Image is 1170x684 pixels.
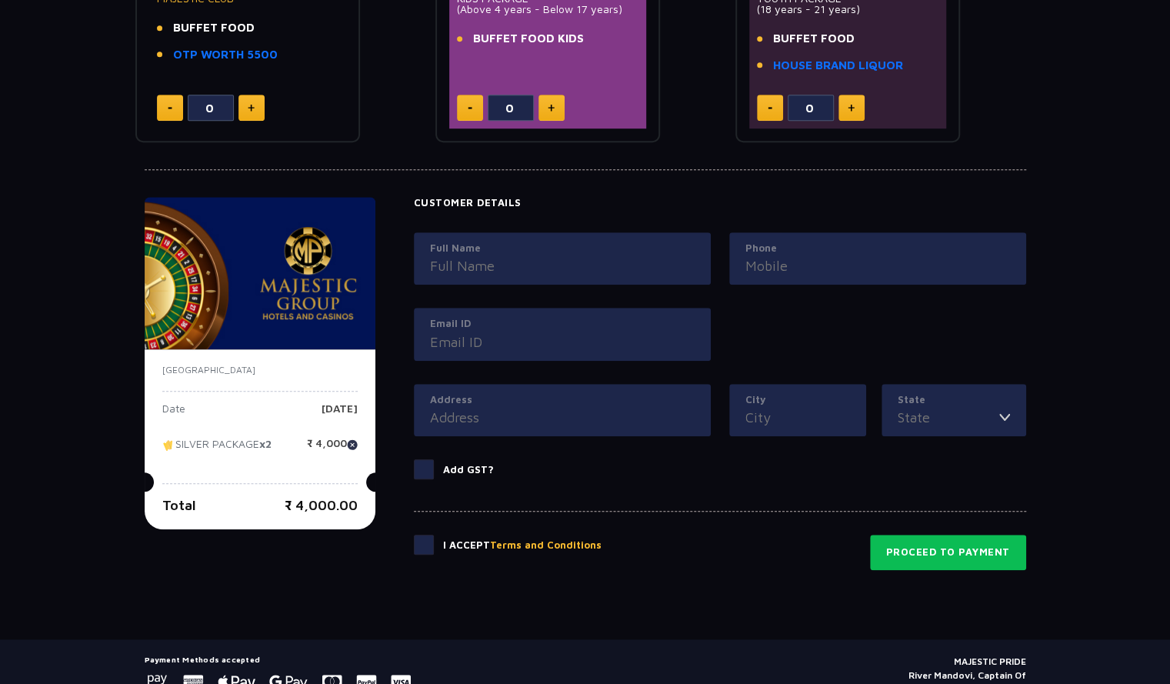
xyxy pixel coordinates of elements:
[473,30,584,48] span: BUFFET FOOD KIDS
[745,407,850,428] input: City
[898,407,999,428] input: State
[322,403,358,426] p: [DATE]
[259,437,272,450] strong: x2
[757,4,939,15] p: (18 years - 21 years)
[468,107,472,109] img: minus
[173,46,278,64] a: OTP WORTH 5500
[430,241,695,256] label: Full Name
[248,104,255,112] img: plus
[430,332,695,352] input: Email ID
[162,438,272,461] p: SILVER PACKAGE
[168,107,172,109] img: minus
[307,438,358,461] p: ₹ 4,000
[745,392,850,408] label: City
[430,316,695,332] label: Email ID
[773,57,903,75] a: HOUSE BRAND LIQUOR
[173,19,255,37] span: BUFFET FOOD
[162,363,358,377] p: [GEOGRAPHIC_DATA]
[162,403,185,426] p: Date
[145,655,411,664] h5: Payment Methods accepted
[490,538,602,553] button: Terms and Conditions
[457,4,639,15] p: (Above 4 years - Below 17 years)
[414,197,1026,209] h4: Customer Details
[285,495,358,516] p: ₹ 4,000.00
[999,407,1010,428] img: toggler icon
[162,495,196,516] p: Total
[430,407,695,428] input: Address
[430,392,695,408] label: Address
[162,438,175,452] img: tikcet
[848,104,855,112] img: plus
[443,538,602,553] p: I Accept
[443,462,494,478] p: Add GST?
[745,255,1010,276] input: Mobile
[773,30,855,48] span: BUFFET FOOD
[145,197,375,349] img: majesticPride-banner
[745,241,1010,256] label: Phone
[898,392,1010,408] label: State
[870,535,1026,570] button: Proceed to Payment
[768,107,772,109] img: minus
[430,255,695,276] input: Full Name
[548,104,555,112] img: plus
